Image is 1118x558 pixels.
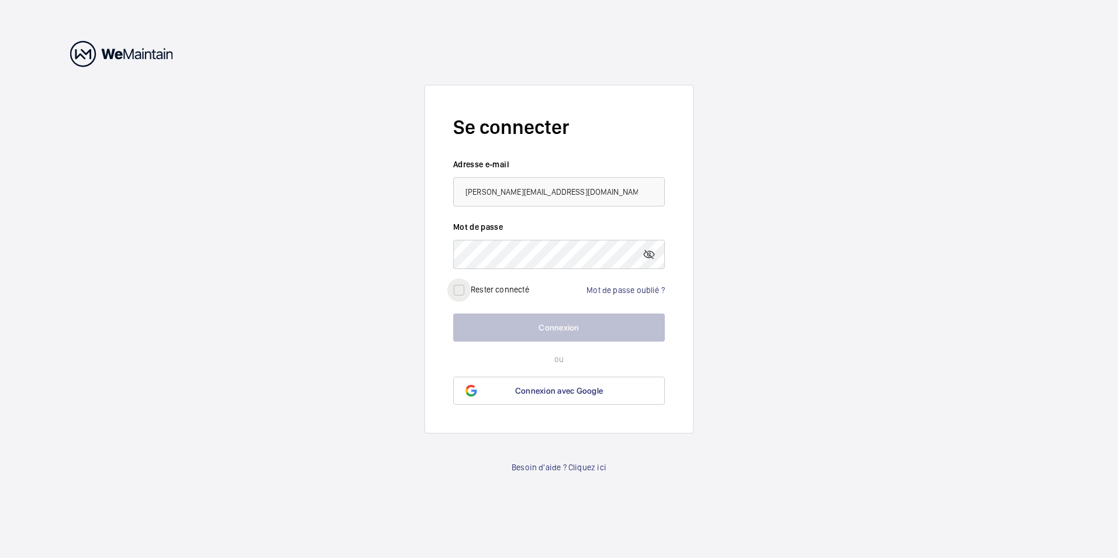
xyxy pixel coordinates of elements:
label: Adresse e-mail [453,159,665,170]
h2: Se connecter [453,113,665,141]
span: Connexion avec Google [515,386,603,395]
input: Votre adresse e-mail [453,177,665,206]
label: Rester connecté [471,285,529,294]
p: ou [453,353,665,365]
button: Connexion [453,314,665,342]
a: Besoin d'aide ? Cliquez ici [512,461,606,473]
a: Mot de passe oublié ? [586,285,665,295]
label: Mot de passe [453,221,665,233]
